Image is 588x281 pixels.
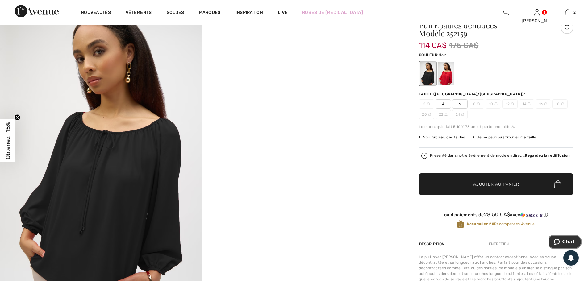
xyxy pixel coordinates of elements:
button: Close teaser [14,114,20,120]
a: Live [278,9,287,16]
img: ring-m.svg [561,102,564,105]
a: 2 [553,9,583,16]
span: 2 [573,10,576,15]
span: Récompenses Avenue [466,221,535,227]
h1: Pull Épaules dénudées Modèle 252159 [419,21,548,37]
div: Radiant red [438,62,454,85]
span: Voir tableau des tailles [419,134,465,140]
div: ou 4 paiements de avec [419,212,573,218]
a: Nouveautés [81,10,111,16]
div: Je ne peux pas trouver ma taille [473,134,536,140]
strong: Regardez la rediffusion [525,153,570,158]
span: 22 [436,110,451,119]
span: 8 [469,99,484,109]
span: 24 [452,110,468,119]
button: Ajouter au panier [419,173,573,195]
img: Bag.svg [554,180,561,188]
span: 18 [552,99,568,109]
a: Vêtements [126,10,152,16]
span: Noir [439,53,446,57]
img: Regardez la rediffusion [421,153,427,159]
div: Entretien [484,238,514,250]
div: Noir [420,62,436,85]
span: 2 [419,99,434,109]
img: 1ère Avenue [15,5,59,17]
span: Ajouter au panier [473,181,519,188]
div: Presenté dans notre événement de mode en direct. [430,154,570,158]
div: Le mannequin fait 5'10"/178 cm et porte une taille 6. [419,124,573,130]
span: 12 [502,99,518,109]
img: ring-m.svg [427,102,430,105]
span: 28.50 CA$ [484,211,510,217]
img: ring-m.svg [477,102,480,105]
div: [PERSON_NAME] [522,18,552,24]
span: 16 [536,99,551,109]
span: 175 CA$ [449,40,478,51]
span: 14 [519,99,534,109]
span: 4 [436,99,451,109]
img: recherche [503,9,509,16]
span: Obtenez -15% [4,122,11,159]
img: Mon panier [565,9,570,16]
img: ring-m.svg [444,113,448,116]
span: Couleur: [419,53,439,57]
a: Robes de [MEDICAL_DATA] [302,9,363,16]
span: 114 CA$ [419,35,447,50]
img: ring-m.svg [494,102,498,105]
a: Soldes [167,10,184,16]
img: Récompenses Avenue [457,220,464,228]
video: Your browser does not support the video tag. [202,6,404,107]
iframe: Ouvre un widget dans lequel vous pouvez chatter avec l’un de nos agents [549,235,582,250]
img: Mes infos [534,9,540,16]
img: ring-m.svg [511,102,514,105]
img: ring-m.svg [544,102,547,105]
span: 6 [452,99,468,109]
img: Sezzle [520,212,543,218]
span: Inspiration [236,10,263,16]
img: ring-m.svg [528,102,531,105]
strong: Accumulez 20 [466,222,494,226]
span: 20 [419,110,434,119]
div: Taille ([GEOGRAPHIC_DATA]/[GEOGRAPHIC_DATA]): [419,91,527,97]
span: 10 [486,99,501,109]
a: Marques [199,10,221,16]
div: Description [419,238,446,250]
img: ring-m.svg [461,113,464,116]
div: ou 4 paiements de28.50 CA$avecSezzle Cliquez pour en savoir plus sur Sezzle [419,212,573,220]
a: Se connecter [534,9,540,15]
img: ring-m.svg [428,113,431,116]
